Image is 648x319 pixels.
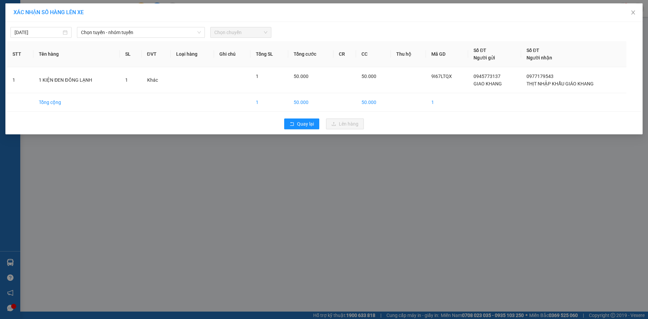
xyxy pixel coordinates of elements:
td: 50.000 [356,93,391,112]
th: Tên hàng [33,41,119,67]
td: 1 [7,67,33,93]
span: Chọn chuyến [214,27,267,37]
th: Tổng cước [288,41,333,67]
span: 50.000 [294,74,308,79]
span: Số ĐT [474,48,486,53]
button: Close [624,3,643,22]
span: down [197,30,201,34]
th: CR [333,41,356,67]
span: 1 [125,77,128,83]
button: rollbackQuay lại [284,118,319,129]
th: SL [120,41,142,67]
th: Tổng SL [250,41,288,67]
span: THỊT NHẬP KHẨU GIÁO KHANG [526,81,594,86]
button: uploadLên hàng [326,118,364,129]
th: Ghi chú [214,41,250,67]
span: XÁC NHẬN SỐ HÀNG LÊN XE [13,9,84,16]
input: 15/10/2025 [15,29,61,36]
span: close [630,10,636,15]
td: Tổng cộng [33,93,119,112]
td: 1 KIỆN ĐEN ĐÔNG LẠNH [33,67,119,93]
span: 0945773137 [474,74,501,79]
span: Người gửi [474,55,495,60]
span: 1 [256,74,259,79]
span: Người nhận [526,55,552,60]
td: 50.000 [288,93,333,112]
td: 1 [250,93,288,112]
td: 1 [426,93,468,112]
th: Loại hàng [171,41,214,67]
span: Số ĐT [526,48,539,53]
span: 50.000 [361,74,376,79]
span: 9I67LTQX [431,74,452,79]
span: 0977179543 [526,74,553,79]
td: Khác [142,67,171,93]
span: GIAO KHANG [474,81,502,86]
th: CC [356,41,391,67]
th: Mã GD [426,41,468,67]
span: Quay lại [297,120,314,128]
th: ĐVT [142,41,171,67]
th: STT [7,41,33,67]
span: Chọn tuyến - nhóm tuyến [81,27,201,37]
span: rollback [290,122,294,127]
th: Thu hộ [391,41,426,67]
